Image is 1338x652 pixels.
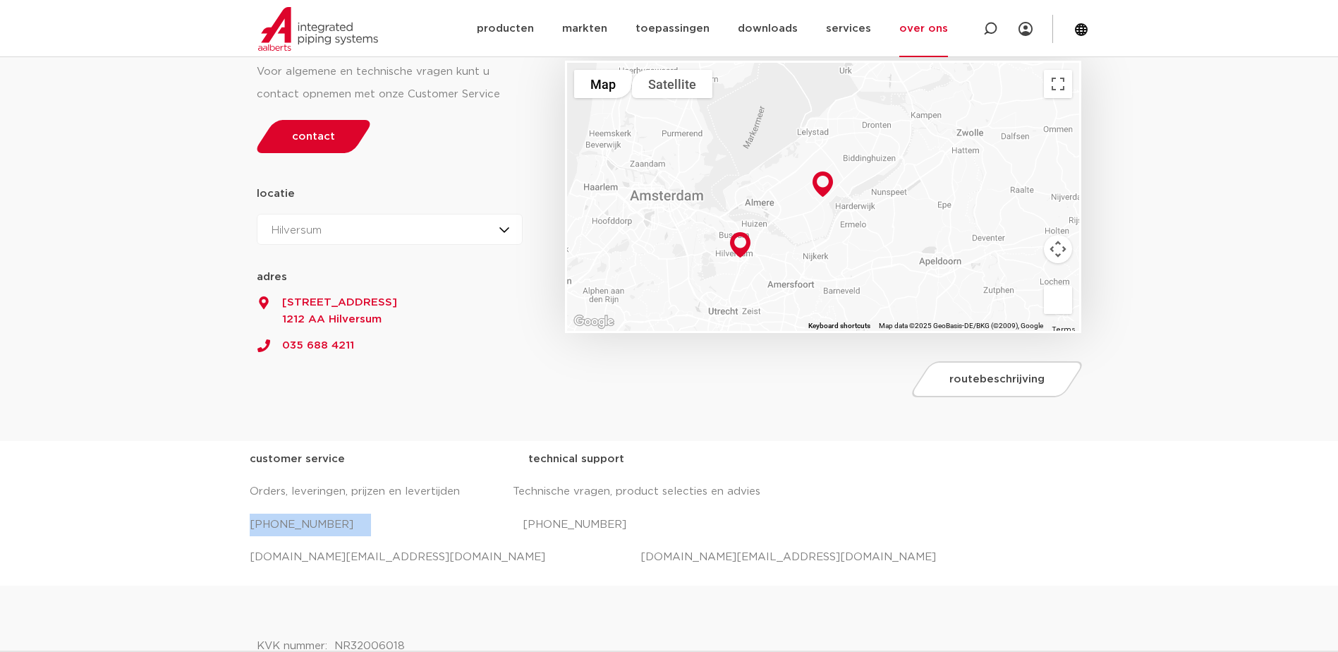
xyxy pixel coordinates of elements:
a: Terms (opens in new tab) [1052,326,1075,333]
strong: customer service technical support [250,454,624,464]
p: [DOMAIN_NAME][EMAIL_ADDRESS][DOMAIN_NAME] [DOMAIN_NAME][EMAIL_ADDRESS][DOMAIN_NAME] [250,546,1089,569]
span: Map data ©2025 GeoBasis-DE/BKG (©2009), Google [879,322,1043,330]
p: Orders, leveringen, prijzen en levertijden Technische vragen, product selecties en advies [250,481,1089,503]
button: Map camera controls [1044,235,1072,263]
button: Keyboard shortcuts [808,321,870,331]
button: Show street map [574,70,632,98]
span: routebeschrijving [949,374,1045,385]
img: Google [571,313,617,331]
div: Voor algemene en technische vragen kunt u contact opnemen met onze Customer Service [257,61,523,106]
span: contact [292,131,335,142]
a: routebeschrijving [908,361,1086,397]
span: Hilversum [272,225,322,236]
a: Open this area in Google Maps (opens a new window) [571,313,617,331]
button: Drag Pegman onto the map to open Street View [1044,286,1072,314]
p: [PHONE_NUMBER] [PHONE_NUMBER] [250,514,1089,536]
button: Toggle fullscreen view [1044,70,1072,98]
a: contact [253,120,374,153]
strong: locatie [257,188,295,199]
button: Show satellite imagery [632,70,712,98]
